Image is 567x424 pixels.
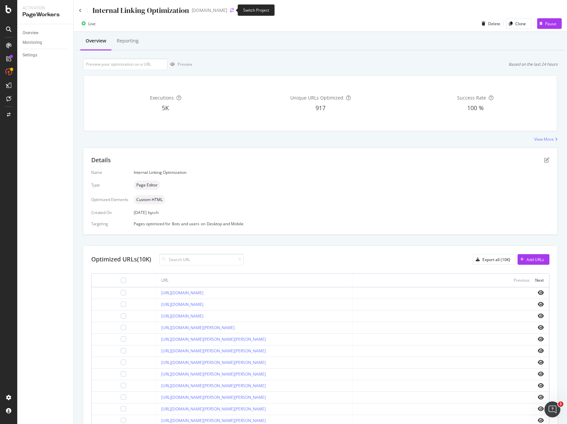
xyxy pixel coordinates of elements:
a: [URL][DOMAIN_NAME] [161,313,203,319]
div: Previous [514,277,530,283]
i: eye [538,383,544,388]
div: Targeting [91,221,128,227]
div: Clone [515,21,526,27]
div: Internal Linking Optimization [93,5,189,16]
div: Reporting [117,37,139,44]
button: Preview [168,59,192,70]
div: Monitoring [23,39,42,46]
a: [URL][DOMAIN_NAME][PERSON_NAME][PERSON_NAME] [161,406,266,412]
div: View More [534,136,554,142]
div: Settings [23,52,37,59]
div: Optimized URLs (10K) [91,255,151,264]
a: Monitoring [23,39,69,46]
div: Next [535,277,544,283]
a: [URL][DOMAIN_NAME][PERSON_NAME][PERSON_NAME] [161,418,266,423]
span: 100 % [467,104,484,112]
div: Type [91,182,128,188]
span: Unique URLs Optimized [290,95,343,101]
span: 1 [558,401,563,407]
i: eye [538,394,544,400]
button: Export all (10K) [473,254,516,265]
a: [URL][DOMAIN_NAME][PERSON_NAME][PERSON_NAME] [161,360,266,365]
button: Delete [479,18,500,29]
button: Clone [506,18,532,29]
i: eye [538,360,544,365]
a: [URL][DOMAIN_NAME] [161,290,203,296]
div: Overview [86,37,106,44]
div: arrow-right-arrow-left [230,8,234,13]
span: 917 [316,104,325,112]
i: eye [538,348,544,353]
div: Preview [177,61,192,67]
a: [URL][DOMAIN_NAME][PERSON_NAME][PERSON_NAME] [161,336,266,342]
i: eye [538,406,544,411]
iframe: Intercom live chat [544,401,560,417]
div: by cch [148,210,159,215]
a: Overview [23,30,69,36]
button: Next [535,276,544,284]
input: Preview your optimization on a URL [83,58,168,70]
i: eye [538,313,544,318]
i: eye [538,302,544,307]
div: Add URLs [527,257,544,262]
button: Previous [514,276,530,284]
div: Pause [545,21,556,27]
button: Pause [537,18,562,29]
div: Pages optimized for on [134,221,549,227]
div: Desktop and Mobile [207,221,244,227]
span: Custom HTML [136,198,163,202]
i: eye [538,371,544,377]
div: Based on the last 24 hours [509,61,558,67]
a: [URL][DOMAIN_NAME][PERSON_NAME] [161,325,235,330]
input: Search URL [159,254,244,265]
a: [URL][DOMAIN_NAME][PERSON_NAME][PERSON_NAME] [161,394,266,400]
div: PageWorkers [23,11,68,19]
span: Executions [150,95,174,101]
span: Success Rate [457,95,486,101]
span: Page Editor [136,183,158,187]
div: Internal Linking Optimization [134,170,549,175]
a: [URL][DOMAIN_NAME] [161,302,203,307]
div: [DATE] [134,210,549,215]
div: Optimized Elements [91,197,128,202]
div: neutral label [134,180,160,190]
div: Created On [91,210,128,215]
i: eye [538,418,544,423]
a: View More [534,136,558,142]
a: Click to go back [79,9,82,13]
div: [DOMAIN_NAME] [192,7,227,14]
i: eye [538,336,544,342]
a: [URL][DOMAIN_NAME][PERSON_NAME][PERSON_NAME] [161,383,266,389]
div: Delete [488,21,500,27]
div: URL [161,277,169,283]
div: Export all (10K) [482,257,510,262]
div: Name [91,170,128,175]
button: Add URLs [518,254,549,265]
div: Activation [23,5,68,11]
i: eye [538,325,544,330]
div: Live [88,21,96,27]
span: 5K [162,104,169,112]
i: eye [538,290,544,295]
div: Switch Project [238,4,275,16]
a: [URL][DOMAIN_NAME][PERSON_NAME][PERSON_NAME] [161,371,266,377]
div: Details [91,156,111,165]
div: Bots and users [172,221,199,227]
div: Overview [23,30,38,36]
div: neutral label [134,195,165,204]
div: pen-to-square [544,157,549,163]
a: [URL][DOMAIN_NAME][PERSON_NAME][PERSON_NAME] [161,348,266,354]
a: Settings [23,52,69,59]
